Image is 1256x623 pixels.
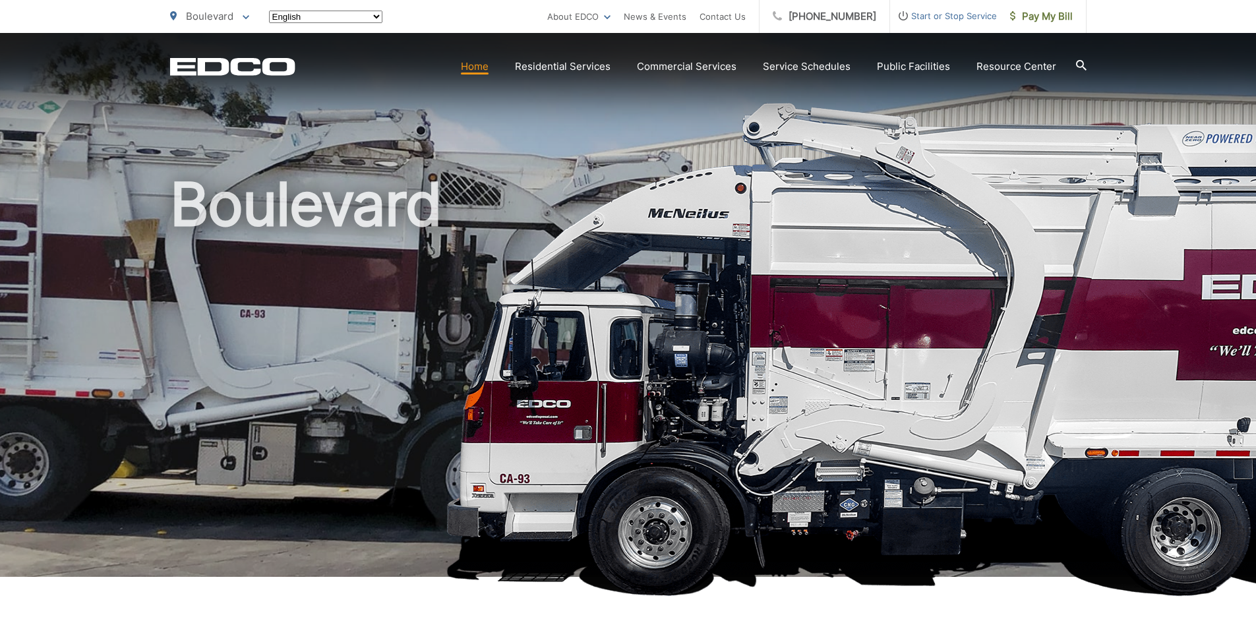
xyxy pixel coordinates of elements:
a: Home [461,59,489,74]
a: Commercial Services [637,59,736,74]
a: About EDCO [547,9,611,24]
a: News & Events [624,9,686,24]
a: EDCD logo. Return to the homepage. [170,57,295,76]
h1: Boulevard [170,171,1087,589]
a: Service Schedules [763,59,851,74]
a: Contact Us [700,9,746,24]
a: Public Facilities [877,59,950,74]
span: Pay My Bill [1010,9,1073,24]
span: Boulevard [186,10,233,22]
a: Resource Center [976,59,1056,74]
select: Select a language [269,11,382,23]
a: Residential Services [515,59,611,74]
